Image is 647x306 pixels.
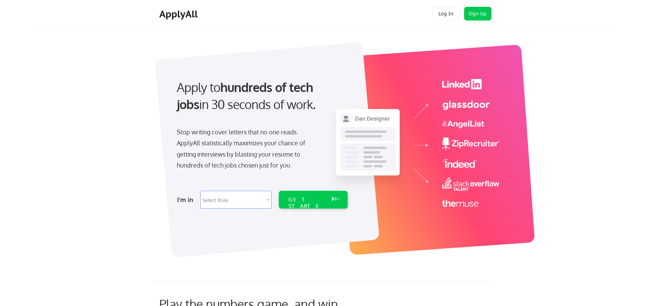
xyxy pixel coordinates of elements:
button: Sign Up [464,7,492,21]
div: Stop writing cover letters that no one reads. ApplyAll statistically maximizes your chance of get... [177,127,318,171]
div: ApplyAll [159,8,200,20]
strong: hundreds of tech jobs [177,79,316,112]
div: I'm in [177,194,196,205]
button: Log In [432,7,460,21]
div: Apply to in 30 seconds of work. [177,79,345,113]
div: GET STARTED [288,196,325,216]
